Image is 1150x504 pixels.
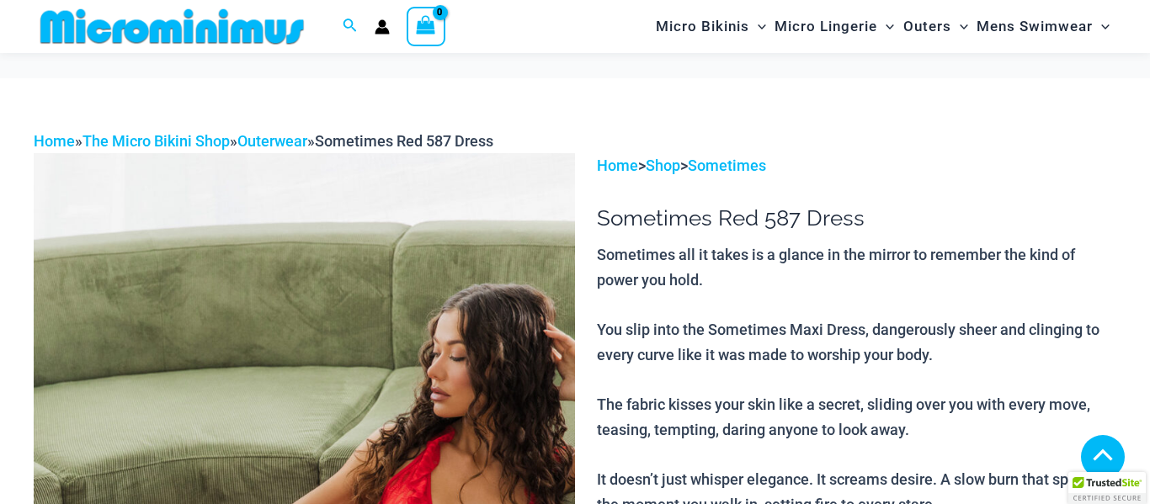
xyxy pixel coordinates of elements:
a: View Shopping Cart, empty [407,7,445,45]
a: Outerwear [237,132,307,150]
span: » » » [34,132,493,150]
a: Search icon link [343,16,358,37]
span: Micro Bikinis [656,5,749,48]
a: Sometimes [688,157,766,174]
span: Menu Toggle [951,5,968,48]
div: TrustedSite Certified [1068,472,1146,504]
a: Home [597,157,638,174]
span: Menu Toggle [749,5,766,48]
p: > > [597,153,1116,178]
a: Shop [646,157,680,174]
a: OutersMenu ToggleMenu Toggle [899,5,972,48]
a: The Micro Bikini Shop [83,132,230,150]
span: Menu Toggle [877,5,894,48]
a: Micro LingerieMenu ToggleMenu Toggle [770,5,898,48]
a: Micro BikinisMenu ToggleMenu Toggle [652,5,770,48]
h1: Sometimes Red 587 Dress [597,205,1116,231]
a: Home [34,132,75,150]
img: MM SHOP LOGO FLAT [34,8,311,45]
nav: Site Navigation [649,3,1116,50]
a: Account icon link [375,19,390,34]
span: Mens Swimwear [977,5,1093,48]
span: Menu Toggle [1093,5,1110,48]
span: Sometimes Red 587 Dress [315,132,493,150]
span: Outers [903,5,951,48]
a: Mens SwimwearMenu ToggleMenu Toggle [972,5,1114,48]
span: Micro Lingerie [775,5,877,48]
